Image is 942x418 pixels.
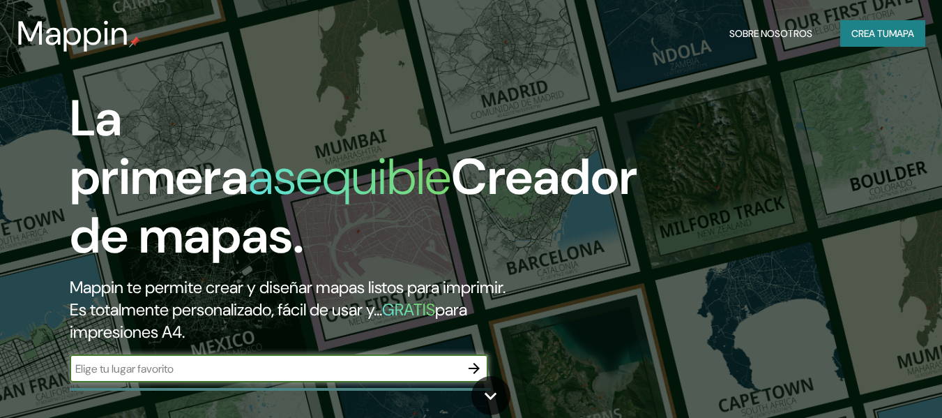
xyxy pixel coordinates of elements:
[17,11,129,55] font: Mappin
[840,20,925,47] button: Crea tumapa
[889,27,914,40] font: mapa
[248,144,451,209] font: asequible
[70,299,382,320] font: Es totalmente personalizado, fácil de usar y...
[70,144,637,268] font: Creador de mapas.
[70,361,460,377] input: Elige tu lugar favorito
[382,299,435,320] font: GRATIS
[70,86,248,209] font: La primera
[70,299,467,343] font: para impresiones A4.
[729,27,812,40] font: Sobre nosotros
[70,276,506,298] font: Mappin te permite crear y diseñar mapas listos para imprimir.
[851,27,889,40] font: Crea tu
[129,36,140,47] img: pin de mapeo
[724,20,818,47] button: Sobre nosotros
